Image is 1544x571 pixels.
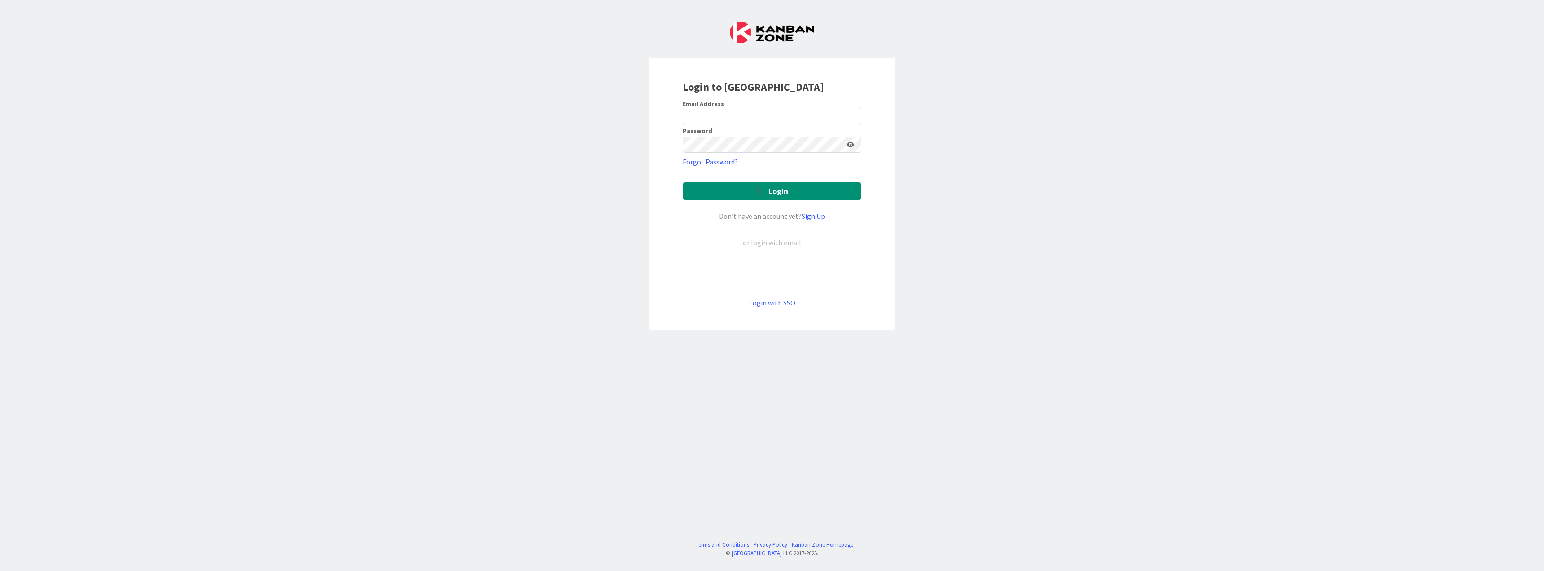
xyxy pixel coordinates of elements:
[749,298,795,307] a: Login with SSO
[683,182,861,200] button: Login
[691,549,853,558] div: © LLC 2017- 2025 .
[792,540,853,549] a: Kanban Zone Homepage
[802,212,825,221] a: Sign Up
[683,100,724,108] label: Email Address
[683,80,824,94] b: Login to [GEOGRAPHIC_DATA]
[754,540,787,549] a: Privacy Policy
[678,263,866,283] iframe: Sign in with Google Button
[683,211,861,221] div: Don’t have an account yet?
[730,22,814,43] img: Kanban Zone
[683,156,738,167] a: Forgot Password?
[683,128,712,134] label: Password
[741,237,803,248] div: or login with email
[732,549,782,557] a: [GEOGRAPHIC_DATA]
[696,540,749,549] a: Terms and Conditions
